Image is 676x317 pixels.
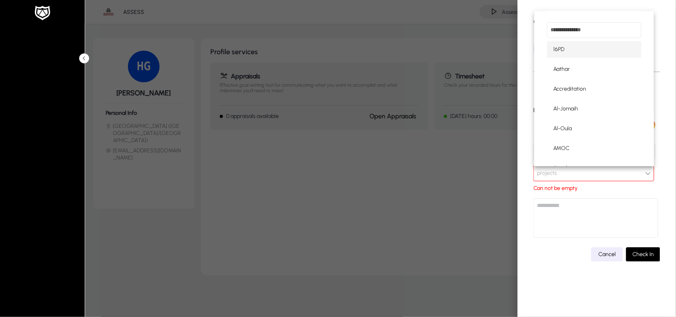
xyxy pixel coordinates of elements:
mat-option: Apache [547,160,642,177]
span: Al-Oula [553,124,572,133]
span: Al-Jomaih [553,104,578,114]
mat-option: 16PD [547,41,642,58]
span: Accreditation [553,84,586,94]
mat-option: Al-Oula [547,120,642,137]
span: 16PD [553,45,564,54]
input: dropdown search [547,22,642,38]
mat-option: Aathar [547,61,642,78]
mat-option: Accreditation [547,81,642,97]
mat-option: Al-Jomaih [547,101,642,117]
span: Aathar [553,65,570,74]
span: AMOC [553,144,569,153]
mat-option: AMOC [547,140,642,157]
span: Apache [553,163,572,173]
